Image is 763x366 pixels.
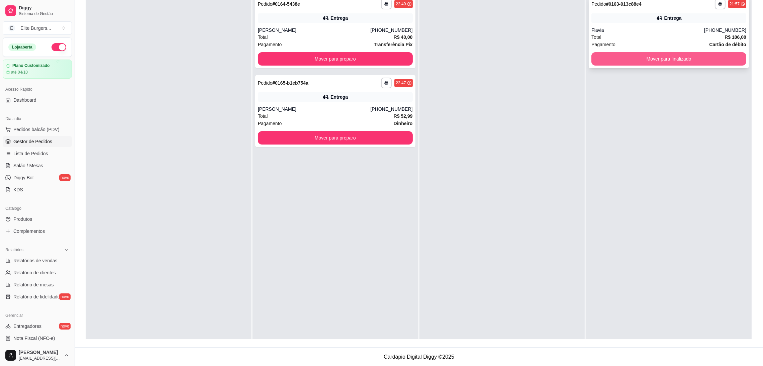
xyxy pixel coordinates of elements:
span: Sistema de Gestão [19,11,69,16]
div: 21:57 [730,1,740,7]
span: Diggy [19,5,69,11]
span: Salão / Mesas [13,162,43,169]
div: Dia a dia [3,113,72,124]
a: Dashboard [3,95,72,105]
span: Dashboard [13,97,36,103]
strong: # 0163-913c88e4 [606,1,642,7]
div: 22:47 [396,80,406,86]
article: até 04/10 [11,70,28,75]
a: Diggy Botnovo [3,172,72,183]
div: Gerenciar [3,310,72,321]
span: Total [258,112,268,120]
button: Mover para preparo [258,52,413,66]
a: Entregadoresnovo [3,321,72,332]
div: 22:40 [396,1,406,7]
a: Complementos [3,226,72,237]
a: Salão / Mesas [3,160,72,171]
div: [PERSON_NAME] [258,27,371,33]
span: [PERSON_NAME] [19,350,61,356]
button: Alterar Status [52,43,66,51]
span: Pagamento [258,120,282,127]
div: Flavia [591,27,704,33]
strong: R$ 52,99 [394,113,413,119]
article: Plano Customizado [12,63,50,68]
a: Relatório de fidelidadenovo [3,291,72,302]
span: Relatório de fidelidade [13,293,60,300]
div: Entrega [664,15,682,21]
span: Diggy Bot [13,174,34,181]
span: Pedido [258,1,273,7]
div: [PHONE_NUMBER] [370,27,412,33]
a: Relatórios de vendas [3,255,72,266]
a: Plano Customizadoaté 04/10 [3,60,72,79]
div: Catálogo [3,203,72,214]
a: Relatório de mesas [3,279,72,290]
span: E [8,25,15,31]
strong: R$ 40,00 [394,34,413,40]
span: Entregadores [13,323,41,330]
strong: Cartão de débito [709,42,746,47]
a: Gestor de Pedidos [3,136,72,147]
span: Lista de Pedidos [13,150,48,157]
div: Entrega [330,94,348,100]
a: Relatório de clientes [3,267,72,278]
a: DiggySistema de Gestão [3,3,72,19]
a: Lista de Pedidos [3,148,72,159]
span: Relatório de clientes [13,269,56,276]
div: [PHONE_NUMBER] [370,106,412,112]
a: KDS [3,184,72,195]
span: Nota Fiscal (NFC-e) [13,335,55,342]
span: KDS [13,186,23,193]
button: Mover para finalizado [591,52,746,66]
span: Pagamento [591,41,615,48]
strong: Dinheiro [394,121,413,126]
span: Gestor de Pedidos [13,138,52,145]
button: Mover para preparo [258,131,413,145]
span: Relatórios de vendas [13,257,58,264]
div: Elite Burgers ... [20,25,51,31]
span: Total [258,33,268,41]
span: Produtos [13,216,32,222]
div: Loja aberta [8,43,36,51]
a: Produtos [3,214,72,224]
span: Pagamento [258,41,282,48]
span: Pedido [591,1,606,7]
span: Pedidos balcão (PDV) [13,126,60,133]
span: [EMAIL_ADDRESS][DOMAIN_NAME] [19,356,61,361]
button: Select a team [3,21,72,35]
div: Entrega [330,15,348,21]
strong: # 0165-b1eb754a [272,80,308,86]
span: Total [591,33,601,41]
a: Nota Fiscal (NFC-e) [3,333,72,344]
div: [PERSON_NAME] [258,106,371,112]
strong: R$ 106,00 [725,34,746,40]
span: Pedido [258,80,273,86]
button: [PERSON_NAME][EMAIL_ADDRESS][DOMAIN_NAME] [3,347,72,363]
span: Relatório de mesas [13,281,54,288]
strong: Transferência Pix [374,42,413,47]
strong: # 0164-5438e [272,1,300,7]
span: Relatórios [5,247,23,253]
div: [PHONE_NUMBER] [704,27,746,33]
div: Acesso Rápido [3,84,72,95]
span: Complementos [13,228,45,235]
button: Pedidos balcão (PDV) [3,124,72,135]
